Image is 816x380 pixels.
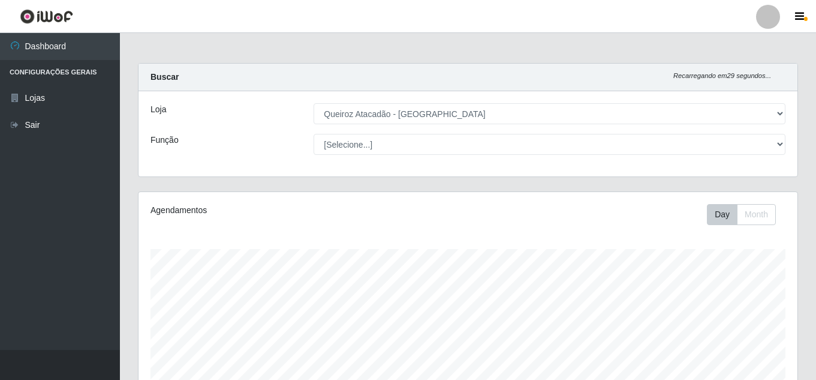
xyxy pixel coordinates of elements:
[150,103,166,116] label: Loja
[707,204,785,225] div: Toolbar with button groups
[150,204,405,217] div: Agendamentos
[150,134,179,146] label: Função
[20,9,73,24] img: CoreUI Logo
[707,204,776,225] div: First group
[737,204,776,225] button: Month
[707,204,737,225] button: Day
[673,72,771,79] i: Recarregando em 29 segundos...
[150,72,179,82] strong: Buscar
